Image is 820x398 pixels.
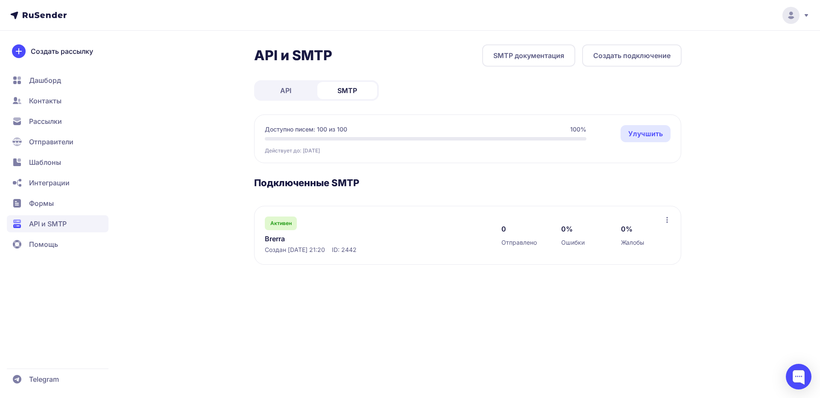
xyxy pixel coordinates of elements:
[265,125,347,134] span: Доступно писем: 100 из 100
[29,198,54,208] span: Формы
[29,374,59,384] span: Telegram
[29,116,62,126] span: Рассылки
[29,219,67,229] span: API и SMTP
[561,238,585,247] span: Ошибки
[501,224,506,234] span: 0
[482,44,575,67] a: SMTP документация
[332,246,357,254] span: ID: 2442
[254,177,682,189] h3: Подключенные SMTP
[265,147,320,154] span: Действует до: [DATE]
[317,82,377,99] a: SMTP
[256,82,316,99] a: API
[337,85,357,96] span: SMTP
[7,371,108,388] a: Telegram
[29,157,61,167] span: Шаблоны
[29,178,70,188] span: Интеграции
[254,47,332,64] h2: API и SMTP
[561,224,573,234] span: 0%
[270,220,292,227] span: Активен
[265,234,440,244] a: Brerra
[29,239,58,249] span: Помощь
[501,238,537,247] span: Отправлено
[570,125,586,134] span: 100%
[29,75,61,85] span: Дашборд
[29,137,73,147] span: Отправители
[31,46,93,56] span: Создать рассылку
[582,44,682,67] button: Создать подключение
[29,96,61,106] span: Контакты
[280,85,291,96] span: API
[621,224,633,234] span: 0%
[265,246,325,254] span: Создан [DATE] 21:20
[621,238,644,247] span: Жалобы
[621,125,671,142] a: Улучшить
